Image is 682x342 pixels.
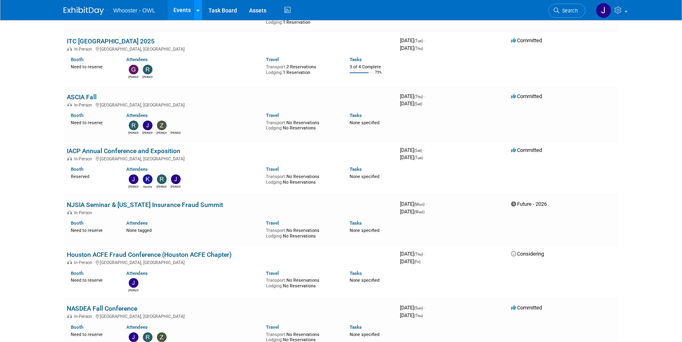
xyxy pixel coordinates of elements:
a: Houston ACFE Fraud Conference (Houston ACFE Chapter) [67,251,232,258]
a: Booth [71,220,83,226]
a: Travel [266,270,279,276]
a: Attendees [126,57,148,62]
div: Need to reserve [71,276,115,283]
a: Travel [266,57,279,62]
span: (Wed) [414,210,424,214]
span: - [424,93,425,99]
span: (Sat) [414,102,422,106]
a: Tasks [350,57,362,62]
span: In-Person [74,314,95,319]
div: [GEOGRAPHIC_DATA], [GEOGRAPHIC_DATA] [67,313,394,319]
span: - [424,305,425,311]
span: (Sun) [414,306,423,310]
img: Ronald Lifton [171,121,181,130]
a: Attendees [126,113,148,118]
span: [DATE] [400,154,423,160]
a: ASCIA Fall [67,93,97,101]
a: Search [548,4,585,18]
a: ITC [GEOGRAPHIC_DATA] 2025 [67,37,155,45]
span: [DATE] [400,251,425,257]
img: John Holsinger [171,174,181,184]
img: In-Person Event [67,260,72,264]
div: No Reservations No Reservations [266,119,338,131]
div: No Reservations No Reservations [266,172,338,185]
a: Travel [266,324,279,330]
span: Committed [511,305,542,311]
a: NASDEA Fall Conference [67,305,137,312]
span: [DATE] [400,258,420,264]
a: Booth [71,270,83,276]
span: Committed [511,93,542,99]
span: Whooster - OWL [113,7,155,14]
a: Tasks [350,220,362,226]
div: 3 of 4 Complete [350,64,394,70]
span: (Mon) [414,202,424,207]
span: In-Person [74,102,95,108]
a: Attendees [126,324,148,330]
img: Richard Spradley [157,174,167,184]
span: In-Person [74,210,95,215]
div: Richard Spradley [157,184,167,189]
div: Reserved [71,172,115,180]
div: Julia Haber [128,184,138,189]
span: Considering [511,251,544,257]
div: No Reservations No Reservations [266,276,338,289]
a: Tasks [350,166,362,172]
a: Attendees [126,220,148,226]
span: None specified [350,120,379,125]
span: None specified [350,332,379,337]
img: ExhibitDay [64,7,104,15]
img: Robert Dugan [143,332,152,342]
span: In-Person [74,156,95,162]
span: - [423,147,424,153]
span: Lodging: [266,180,283,185]
span: Lodging: [266,233,283,239]
img: James Justus [143,121,152,130]
span: Transport: [266,120,286,125]
img: Richard Spradley [129,121,138,130]
span: (Thu) [414,46,423,51]
img: In-Person Event [67,314,72,318]
a: Booth [71,166,83,172]
img: In-Person Event [67,156,72,160]
img: Richard Spradley [143,65,152,74]
a: Tasks [350,113,362,118]
td: 75% [375,70,382,81]
div: 2 Reservations 1 Reservation [266,63,338,75]
a: Travel [266,113,279,118]
span: None specified [350,228,379,233]
div: [GEOGRAPHIC_DATA], [GEOGRAPHIC_DATA] [67,259,394,265]
span: Committed [511,147,542,153]
span: [DATE] [400,201,427,207]
img: James Justus [129,332,138,342]
span: Lodging: [266,20,283,25]
div: John Holsinger [171,184,181,189]
img: Gary LaFond [129,65,138,74]
span: - [426,201,427,207]
span: Transport: [266,174,286,179]
a: Attendees [126,166,148,172]
span: Transport: [266,278,286,283]
span: [DATE] [400,37,425,43]
span: [DATE] [400,312,423,318]
span: Lodging: [266,70,283,75]
span: [DATE] [400,305,425,311]
img: Kamila Castaneda [143,174,152,184]
a: Booth [71,57,83,62]
span: In-Person [74,47,95,52]
span: [DATE] [400,100,422,106]
img: Julia Haber [129,174,138,184]
span: None specified [350,278,379,283]
span: Transport: [266,64,286,70]
span: - [424,37,425,43]
span: Committed [511,37,542,43]
span: - [424,251,425,257]
div: Need to reserve [71,119,115,126]
div: [GEOGRAPHIC_DATA], [GEOGRAPHIC_DATA] [67,45,394,52]
img: James Justus [129,278,138,288]
div: James Justus [128,288,138,293]
span: (Fri) [414,260,420,264]
a: Attendees [126,270,148,276]
span: (Thu) [414,94,423,99]
a: Travel [266,220,279,226]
